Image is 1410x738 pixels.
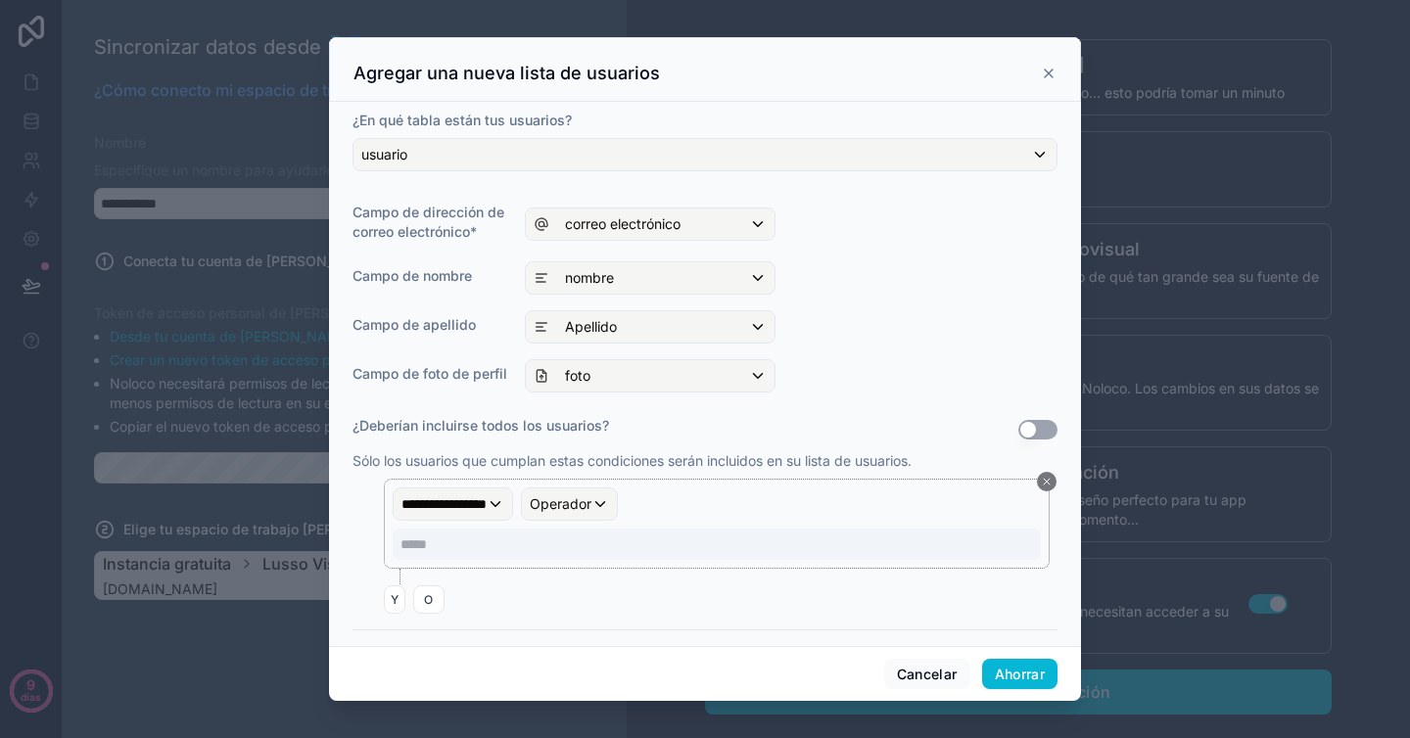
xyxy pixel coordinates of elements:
[565,318,617,335] font: Apellido
[565,367,590,384] font: foto
[897,666,958,682] font: Cancelar
[982,659,1057,690] button: Ahorrar
[413,585,444,614] button: O
[565,215,681,232] font: correo electrónico
[525,208,775,241] button: correo electrónico
[361,146,407,162] font: usuario
[352,417,609,434] font: ¿Deberían incluirse todos los usuarios?
[352,267,472,284] font: Campo de nombre
[884,659,970,690] button: Cancelar
[353,63,660,83] font: Agregar una nueva lista de usuarios
[352,452,912,469] font: Sólo los usuarios que cumplan estas condiciones serán incluidos en su lista de usuarios.
[995,666,1045,682] font: Ahorrar
[352,204,504,240] font: Campo de dirección de correo electrónico*
[525,261,775,295] button: nombre
[352,365,507,382] font: Campo de foto de perfil
[565,269,614,286] font: nombre
[384,585,405,614] button: Y
[530,495,591,512] font: Operador
[352,316,476,333] font: Campo de apellido
[525,310,775,344] button: Apellido
[391,592,399,607] font: Y
[525,359,775,392] button: foto
[424,592,433,607] font: O
[352,112,572,128] font: ¿En qué tabla están tus usuarios?
[521,487,618,521] button: Operador
[352,138,1057,171] button: usuario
